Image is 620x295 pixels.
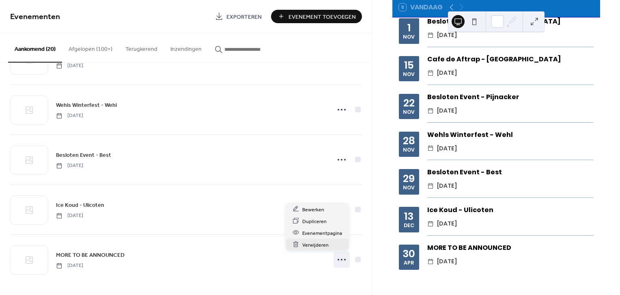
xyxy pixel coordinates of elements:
span: [DATE] [437,144,457,154]
span: Verwijderen [302,241,329,249]
div: nov [403,110,415,115]
span: Exporteren [226,13,262,21]
div: ​ [427,219,434,229]
a: Ice Koud - Ulicoten [56,200,104,210]
div: ​ [427,106,434,116]
span: [DATE] [437,68,457,78]
span: [DATE] [437,106,457,116]
button: Aankomend (20) [8,33,62,63]
span: [DATE] [56,212,83,219]
span: Evenement Toevoegen [288,13,356,21]
span: Evenementpagina [302,229,342,237]
span: [DATE] [56,162,83,169]
span: Wehls Winterfest - Wehl [56,101,117,110]
div: 30 [403,249,415,259]
button: Evenement Toevoegen [271,10,362,23]
div: ​ [427,30,434,40]
div: nov [403,147,415,153]
span: [DATE] [437,257,457,267]
span: Dupliceren [302,217,327,226]
div: nov [403,72,415,77]
div: Besloten Event - [GEOGRAPHIC_DATA] [427,17,594,26]
button: Terugkerend [119,33,164,62]
div: ​ [427,181,434,191]
div: ​ [427,144,434,154]
div: Cafe de Aftrap - [GEOGRAPHIC_DATA] [427,54,594,64]
button: Inzendingen [164,33,208,62]
span: [DATE] [56,112,83,119]
div: 22 [403,98,415,108]
a: MORE TO BE ANNOUNCED [56,250,125,260]
div: 15 [404,60,414,70]
span: [DATE] [56,62,83,69]
span: Bewerken [302,205,324,214]
a: Besloten Event - Best [56,150,111,160]
div: Besloten Event - Best [427,167,594,177]
a: Exporteren [209,10,268,23]
div: ​ [427,257,434,267]
span: Ice Koud - Ulicoten [56,201,104,210]
div: MORE TO BE ANNOUNCED [427,243,594,253]
span: MORE TO BE ANNOUNCED [56,251,125,260]
div: dec [404,223,414,228]
div: ​ [427,68,434,78]
div: apr [404,260,414,266]
span: [DATE] [56,262,83,269]
span: Evenementen [10,9,60,25]
div: Ice Koud - Ulicoten [427,205,594,215]
div: 1 [407,23,411,33]
a: Wehls Winterfest - Wehl [56,100,117,110]
span: [DATE] [437,30,457,40]
div: nov [403,35,415,40]
span: [DATE] [437,181,457,191]
div: nov [403,185,415,191]
div: 13 [404,211,413,221]
div: 28 [403,136,415,146]
div: Wehls Winterfest - Wehl [427,130,594,140]
div: 29 [403,174,415,184]
span: [DATE] [437,219,457,229]
span: Besloten Event - Best [56,151,111,160]
button: Afgelopen (100+) [62,33,119,62]
div: Besloten Event - Pijnacker [427,92,594,102]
